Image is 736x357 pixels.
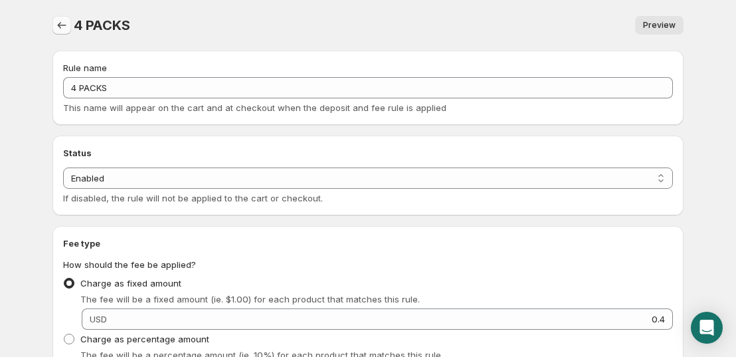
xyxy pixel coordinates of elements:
[74,17,130,33] span: 4 PACKS
[643,20,676,31] span: Preview
[63,259,196,270] span: How should the fee be applied?
[80,278,181,289] span: Charge as fixed amount
[52,16,71,35] button: Settings
[63,102,446,113] span: This name will appear on the cart and at checkout when the deposit and fee rule is applied
[691,312,723,344] div: Open Intercom Messenger
[90,314,107,324] span: USD
[63,62,107,73] span: Rule name
[63,237,673,250] h2: Fee type
[635,16,684,35] a: Preview
[63,193,323,203] span: If disabled, the rule will not be applied to the cart or checkout.
[63,146,673,160] h2: Status
[80,334,209,344] span: Charge as percentage amount
[80,294,420,304] span: The fee will be a fixed amount (ie. $1.00) for each product that matches this rule.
